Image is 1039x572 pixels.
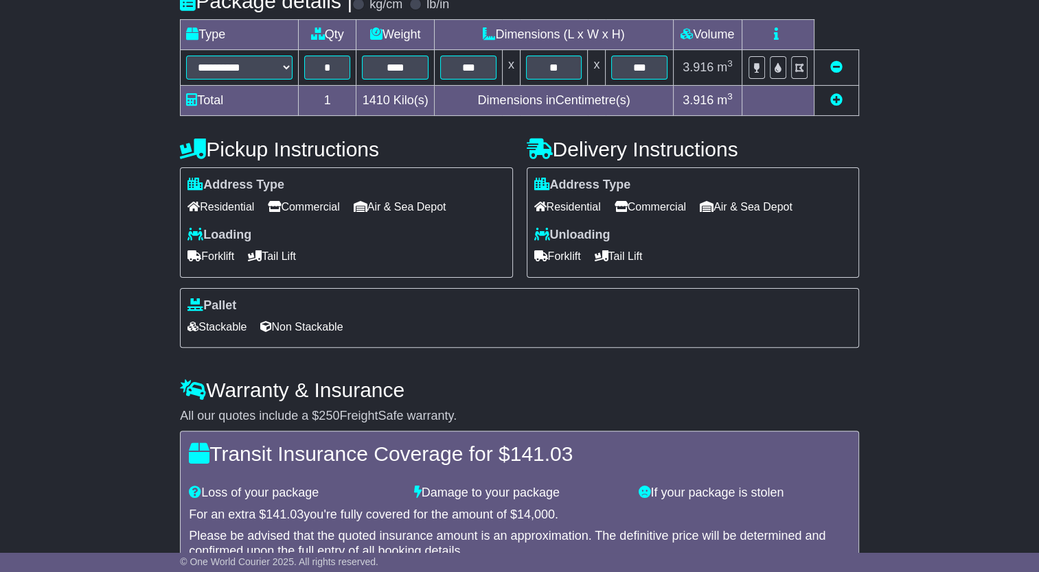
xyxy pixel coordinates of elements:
[189,508,850,523] div: For an extra $ you're fully covered for the amount of $ .
[527,138,859,160] h4: Delivery Instructions
[187,316,247,337] span: Stackable
[510,442,573,465] span: 141.03
[180,556,378,567] span: © One World Courier 2025. All rights reserved.
[615,196,686,217] span: Commercial
[182,486,407,501] div: Loss of your package
[180,379,859,401] h4: Warranty & Insurance
[830,60,843,74] a: Remove this item
[187,196,254,217] span: Residential
[189,442,850,465] h4: Transit Insurance Coverage for $
[435,20,673,50] td: Dimensions (L x W x H)
[727,91,733,102] sup: 3
[180,409,859,424] div: All our quotes include a $ FreightSafe warranty.
[534,246,581,267] span: Forklift
[260,316,343,337] span: Non Stackable
[363,93,390,107] span: 1410
[356,86,435,116] td: Kilo(s)
[181,86,299,116] td: Total
[299,20,356,50] td: Qty
[266,508,304,521] span: 141.03
[595,246,643,267] span: Tail Lift
[356,20,435,50] td: Weight
[673,20,742,50] td: Volume
[632,486,857,501] div: If your package is stolen
[268,196,339,217] span: Commercial
[181,20,299,50] td: Type
[187,298,236,313] label: Pallet
[534,178,631,193] label: Address Type
[407,486,632,501] div: Damage to your package
[299,86,356,116] td: 1
[517,508,555,521] span: 14,000
[830,93,843,107] a: Add new item
[727,58,733,69] sup: 3
[502,50,520,86] td: x
[354,196,446,217] span: Air & Sea Depot
[683,93,713,107] span: 3.916
[187,246,234,267] span: Forklift
[534,228,610,243] label: Unloading
[717,93,733,107] span: m
[700,196,792,217] span: Air & Sea Depot
[435,86,673,116] td: Dimensions in Centimetre(s)
[683,60,713,74] span: 3.916
[180,138,512,160] h4: Pickup Instructions
[534,196,601,217] span: Residential
[588,50,606,86] td: x
[319,409,339,422] span: 250
[187,178,284,193] label: Address Type
[189,529,850,558] div: Please be advised that the quoted insurance amount is an approximation. The definitive price will...
[187,228,251,243] label: Loading
[248,246,296,267] span: Tail Lift
[717,60,733,74] span: m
